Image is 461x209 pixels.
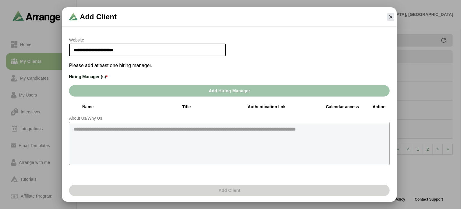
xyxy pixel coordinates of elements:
[323,104,362,110] div: Calendar access
[69,115,390,122] p: About Us/Why Us
[69,73,390,80] h3: Hiring Manager (s)
[369,104,390,110] div: Action
[208,85,250,97] span: Add Hiring Manager
[165,104,200,110] div: Title
[69,85,390,97] button: Add Hiring Manager
[69,36,226,44] p: Website
[240,104,293,110] div: Authentication link
[80,12,117,22] span: Add Client
[69,63,390,68] p: Please add atleast one hiring manager.
[69,104,163,110] div: Name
